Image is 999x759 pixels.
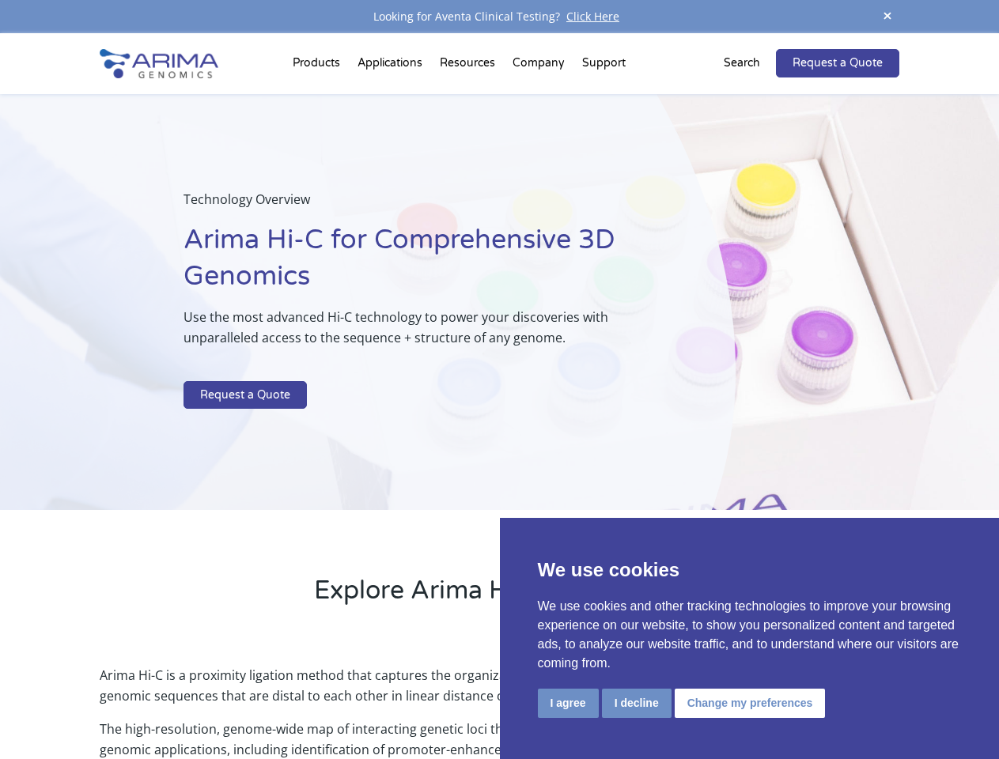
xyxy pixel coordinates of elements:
img: Arima-Genomics-logo [100,49,218,78]
p: Arima Hi-C is a proximity ligation method that captures the organizational structure of chromatin... [100,665,899,719]
button: I agree [538,689,599,718]
h1: Arima Hi-C for Comprehensive 3D Genomics [184,222,656,307]
p: Technology Overview [184,189,656,222]
p: Use the most advanced Hi-C technology to power your discoveries with unparalleled access to the s... [184,307,656,361]
p: We use cookies [538,556,962,584]
button: I decline [602,689,672,718]
a: Request a Quote [776,49,899,77]
h2: Explore Arima Hi-C Technology [100,573,899,621]
p: Search [724,53,760,74]
p: We use cookies and other tracking technologies to improve your browsing experience on our website... [538,597,962,673]
div: Looking for Aventa Clinical Testing? [100,6,899,27]
button: Change my preferences [675,689,826,718]
a: Request a Quote [184,381,307,410]
a: Click Here [560,9,626,24]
